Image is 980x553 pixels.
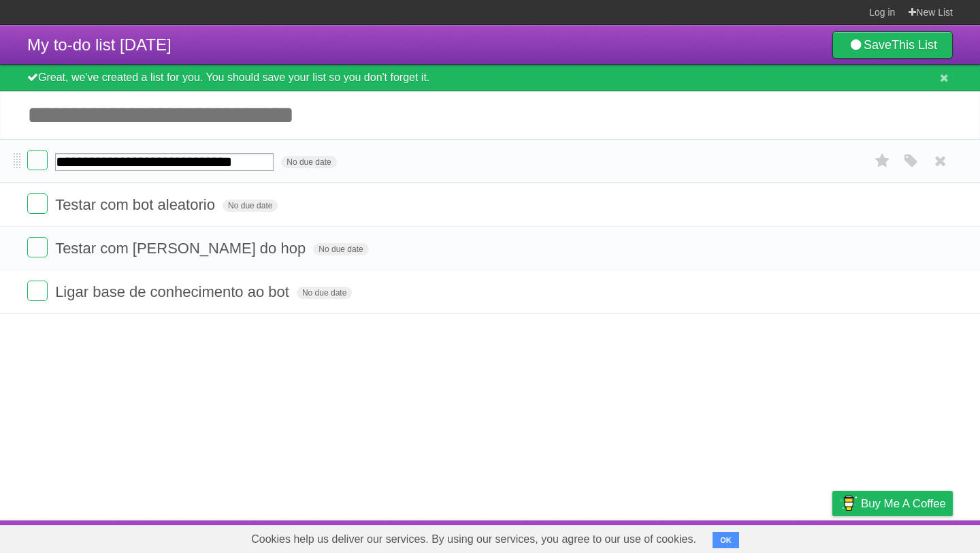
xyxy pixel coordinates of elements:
a: Buy me a coffee [832,491,953,516]
label: Star task [870,150,896,172]
a: Privacy [815,524,850,550]
a: Developers [696,524,751,550]
span: Testar com bot aleatorio [55,196,218,213]
label: Done [27,193,48,214]
span: No due date [223,200,278,212]
span: Testar com [PERSON_NAME] do hop [55,240,309,257]
button: OK [713,532,739,548]
a: Suggest a feature [867,524,953,550]
span: No due date [313,243,368,255]
span: Ligar base de conhecimento ao bot [55,283,293,300]
b: This List [892,38,937,52]
a: SaveThis List [832,31,953,59]
span: My to-do list [DATE] [27,35,171,54]
img: Buy me a coffee [839,492,857,515]
label: Done [27,237,48,257]
span: No due date [297,287,352,299]
a: Terms [768,524,798,550]
span: Cookies help us deliver our services. By using our services, you agree to our use of cookies. [238,526,710,553]
label: Done [27,150,48,170]
span: Buy me a coffee [861,492,946,516]
span: No due date [281,156,336,168]
a: About [651,524,680,550]
label: Done [27,281,48,301]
